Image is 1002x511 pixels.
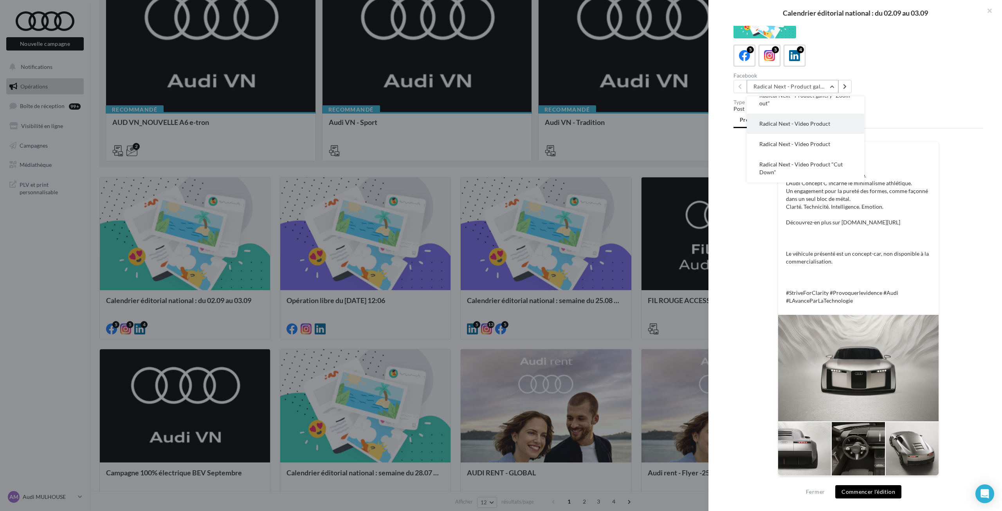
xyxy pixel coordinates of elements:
span: Radical Next - Video Product [759,141,830,147]
div: 5 [772,46,779,53]
div: 5 [747,46,754,53]
p: Un retour à l’essentiel nécessaire. L’Audi Concept C incarne le minimalisme athlétique. Un engage... [786,172,931,305]
div: 4 [797,46,804,53]
span: Radical Next - Video Product "Cut Down" [759,161,843,175]
div: La prévisualisation est non-contractuelle [778,476,939,486]
button: Radical Next - Video Product [747,134,864,154]
div: Open Intercom Messenger [975,484,994,503]
button: Fermer [803,487,828,497]
button: Radical Next - Video Product [747,114,864,134]
div: Type [733,99,983,105]
div: Calendrier éditorial national : du 02.09 au 03.09 [721,9,989,16]
button: Radical Next - Video Product "Cut Down" [747,154,864,182]
button: Radical Next - Product gallery "Zoom out" [747,85,864,114]
span: Radical Next - Video Product [759,120,830,127]
button: Radical Next - Product gallery [747,80,838,93]
div: Facebook [733,73,855,78]
div: Post [733,105,983,113]
button: Commencer l'édition [835,485,901,498]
